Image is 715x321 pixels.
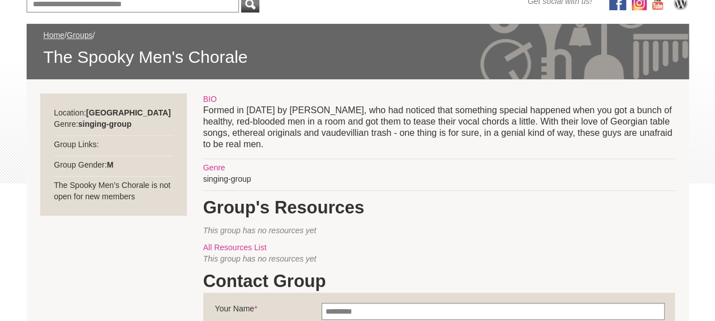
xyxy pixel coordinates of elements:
[215,303,322,320] label: Your Name
[203,93,675,105] div: BIO
[86,108,171,117] strong: [GEOGRAPHIC_DATA]
[203,226,316,235] span: This group has no resources yet
[44,46,672,68] span: The Spooky Men's Chorale
[78,119,131,129] strong: singing-group
[203,196,675,219] h1: Group's Resources
[67,31,93,40] a: Groups
[107,160,114,169] strong: M
[203,270,675,293] h1: Contact Group
[203,242,675,253] div: All Resources List
[203,105,675,150] p: Formed in [DATE] by [PERSON_NAME], who had noticed that something special happened when you got a...
[40,93,187,216] div: Location: Genre: Group Links: Group Gender: The Spooky Men’s Chorale is not open for new members
[203,162,675,173] div: Genre
[44,29,672,68] div: / /
[203,254,316,263] span: This group has no resources yet
[44,31,65,40] a: Home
